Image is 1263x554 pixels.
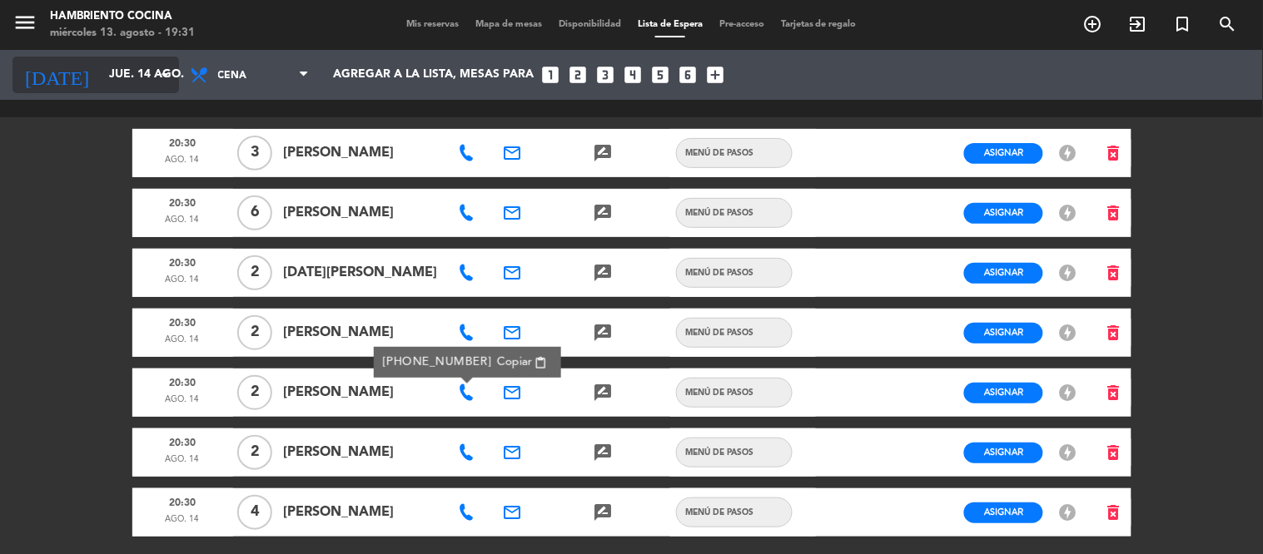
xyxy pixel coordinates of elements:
[503,502,523,522] i: email
[677,206,762,220] span: MENÚ DE PASOS
[138,273,227,294] span: ago. 14
[237,136,272,171] span: 3
[1128,14,1148,34] i: exit_to_app
[677,64,699,86] i: looks_6
[964,502,1043,523] button: Asignar
[497,354,532,371] span: Copiar
[1096,498,1131,527] button: delete_forever
[1057,383,1077,403] i: offline_bolt
[1057,143,1077,163] i: offline_bolt
[1057,323,1077,343] i: offline_bolt
[984,266,1023,279] span: Asignar
[1096,319,1131,348] button: delete_forever
[1052,442,1082,463] button: offline_bolt
[1052,262,1082,284] button: offline_bolt
[1104,323,1124,343] i: delete_forever
[138,333,227,354] span: ago. 14
[1096,139,1131,168] button: delete_forever
[1104,143,1124,163] i: delete_forever
[964,203,1043,224] button: Asignar
[1052,142,1082,164] button: offline_bolt
[704,64,726,86] i: add_box
[593,143,613,163] i: rate_review
[503,263,523,283] i: email
[50,25,195,42] div: miércoles 13. agosto - 19:31
[138,393,227,414] span: ago. 14
[964,443,1043,463] button: Asignar
[1057,263,1077,283] i: offline_bolt
[1083,14,1103,34] i: add_circle_outline
[237,195,272,230] span: 6
[1052,502,1082,523] button: offline_bolt
[593,203,613,223] i: rate_review
[593,263,613,283] i: rate_review
[138,132,227,154] span: 20:30
[594,64,616,86] i: looks_3
[1096,378,1131,408] button: delete_forever
[773,20,865,29] span: Tarjetas de regalo
[1052,202,1082,224] button: offline_bolt
[984,326,1023,339] span: Asignar
[677,326,762,339] span: MENÚ DE PASOS
[540,64,561,86] i: looks_one
[1096,259,1131,288] button: delete_forever
[283,502,439,523] span: [PERSON_NAME]
[138,153,227,175] span: ago. 14
[218,60,297,92] span: Cena
[138,312,227,334] span: 20:30
[964,263,1043,284] button: Asignar
[503,323,523,343] i: email
[283,382,439,403] span: [PERSON_NAME]
[155,65,175,85] i: arrow_drop_down
[1104,502,1124,522] i: delete_forever
[1057,203,1077,223] i: offline_bolt
[984,206,1023,219] span: Asignar
[12,57,101,93] i: [DATE]
[138,192,227,214] span: 20:30
[283,442,439,463] span: [PERSON_NAME]
[535,357,547,369] span: content_paste
[711,20,773,29] span: Pre-acceso
[138,213,227,235] span: ago. 14
[677,386,762,399] span: MENÚ DE PASOS
[550,20,629,29] span: Disponibilidad
[1104,383,1124,403] i: delete_forever
[237,375,272,410] span: 2
[677,506,762,519] span: MENÚ DE PASOS
[984,146,1023,159] span: Asignar
[984,386,1023,398] span: Asignar
[1173,14,1193,34] i: turned_in_not
[593,383,613,403] i: rate_review
[984,446,1023,458] span: Asignar
[503,143,523,163] i: email
[593,502,613,522] i: rate_review
[138,453,227,474] span: ago. 14
[649,64,671,86] i: looks_5
[677,446,762,459] span: MENÚ DE PASOS
[984,506,1023,518] span: Asignar
[567,64,589,86] i: looks_two
[593,443,613,462] i: rate_review
[237,495,272,530] span: 4
[964,383,1043,403] button: Asignar
[467,20,550,29] span: Mapa de mesas
[237,435,272,470] span: 2
[12,10,37,41] button: menu
[1104,263,1124,283] i: delete_forever
[1052,322,1082,344] button: offline_bolt
[503,203,523,223] i: email
[333,68,534,82] span: Agregar a la lista, mesas para
[12,10,37,35] i: menu
[138,432,227,453] span: 20:30
[503,383,523,403] i: email
[398,20,467,29] span: Mis reservas
[964,143,1043,164] button: Asignar
[237,315,272,350] span: 2
[1096,199,1131,228] button: delete_forever
[503,443,523,462] i: email
[1096,438,1131,467] button: delete_forever
[283,142,439,164] span: [PERSON_NAME]
[593,323,613,343] i: rate_review
[1218,14,1238,34] i: search
[1104,203,1124,223] i: delete_forever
